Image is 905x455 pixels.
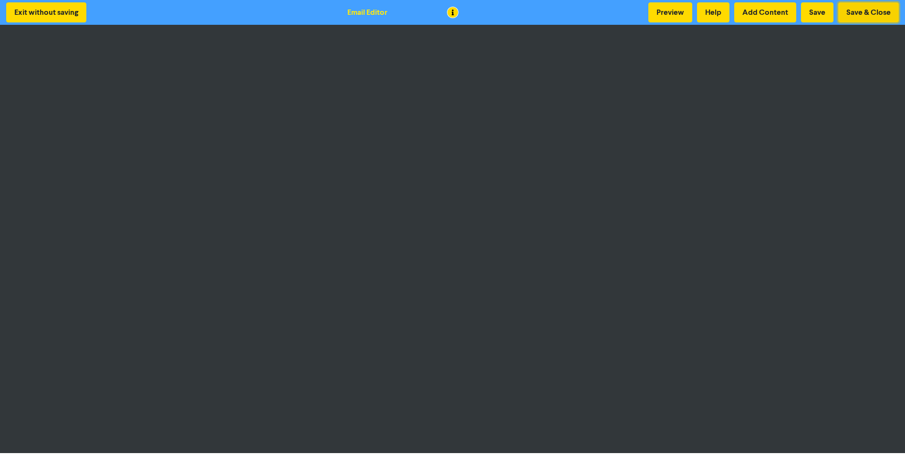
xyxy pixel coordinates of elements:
button: Help [697,2,729,22]
button: Save & Close [838,2,899,22]
button: Exit without saving [6,2,86,22]
button: Save [801,2,833,22]
div: Email Editor [347,7,387,18]
button: Preview [648,2,692,22]
button: Add Content [734,2,796,22]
